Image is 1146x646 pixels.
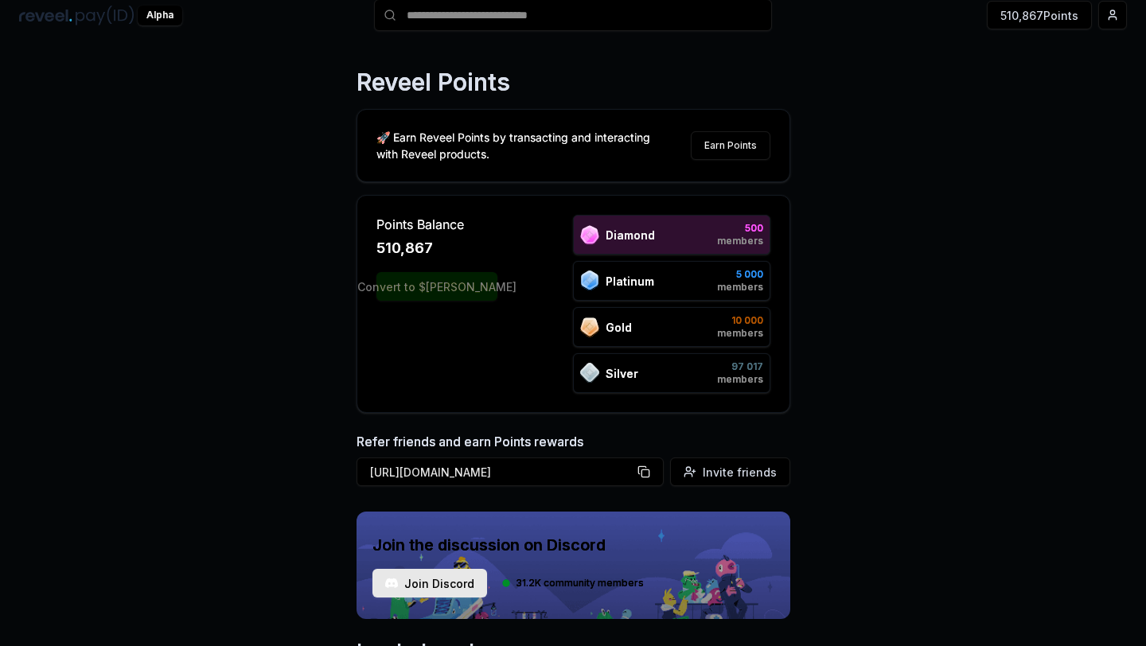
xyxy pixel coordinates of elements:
span: Silver [606,365,638,382]
img: ranks_icon [580,317,599,337]
span: members [717,373,763,386]
button: 510,867Points [987,1,1092,29]
img: ranks_icon [580,270,599,291]
a: testJoin Discord [372,569,487,597]
span: Points Balance [376,215,497,234]
img: ranks_icon [580,363,599,383]
span: 10 000 [717,314,763,327]
img: ranks_icon [580,225,599,245]
button: [URL][DOMAIN_NAME] [357,457,664,486]
span: members [717,235,763,247]
img: pay_id [76,6,134,25]
span: Platinum [606,273,654,290]
span: 500 [717,222,763,235]
p: 🚀 Earn Reveel Points by transacting and interacting with Reveel products. [376,129,663,162]
div: Refer friends and earn Points rewards [357,432,790,492]
span: Invite friends [703,464,777,481]
span: Diamond [606,227,655,243]
span: 510,867 [376,237,433,259]
img: test [385,577,398,590]
p: Reveel Points [357,68,510,96]
img: reveel_dark [19,6,72,25]
button: Earn Points [691,131,770,160]
span: Join the discussion on Discord [372,534,644,556]
span: Join Discord [404,575,474,592]
span: 31.2K community members [516,577,644,590]
span: Gold [606,319,632,336]
span: members [717,281,763,294]
span: 97 017 [717,360,763,373]
span: members [717,327,763,340]
button: Invite friends [670,457,790,486]
span: 5 000 [717,268,763,281]
div: Alpha [138,6,182,25]
img: discord_banner [357,512,790,619]
button: Join Discord [372,569,487,597]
